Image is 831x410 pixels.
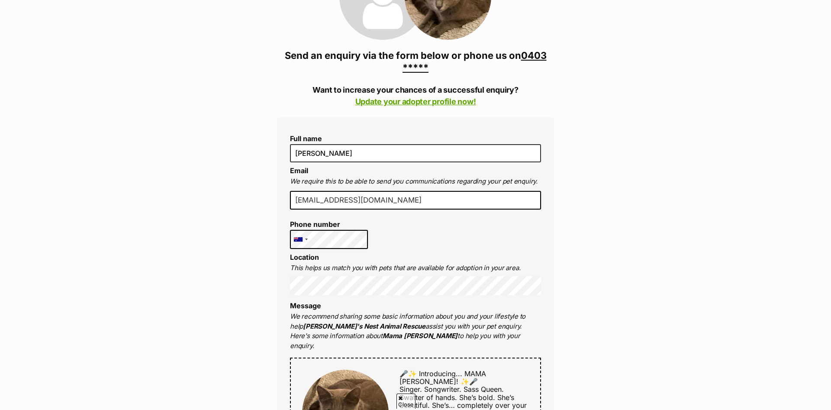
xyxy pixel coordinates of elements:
p: We recommend sharing some basic information about you and your lifestyle to help assist you with ... [290,312,541,351]
div: Australia: +61 [290,230,310,249]
label: Full name [290,135,541,142]
label: Email [290,166,308,175]
span: Close [396,394,415,409]
label: Message [290,301,321,310]
a: Update your adopter profile now! [355,97,476,106]
h3: Send an enquiry via the form below or phone us on [277,49,554,74]
span: 🎤✨ Introducing... MAMA [PERSON_NAME]! ✨🎤 Singer. Songwriter. Sass Queen. Swatter of hands. [399,369,504,402]
input: E.g. Jimmy Chew [290,144,541,162]
strong: [PERSON_NAME]'s Nest Animal Rescue [303,322,425,330]
label: Location [290,253,319,261]
strong: Mama [PERSON_NAME] [383,332,457,340]
p: Want to increase your chances of a successful enquiry? [277,84,554,107]
p: We require this to be able to send you communications regarding your pet enquiry. [290,177,541,187]
label: Phone number [290,220,368,228]
p: This helps us match you with pets that are available for adoption in your area. [290,263,541,273]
